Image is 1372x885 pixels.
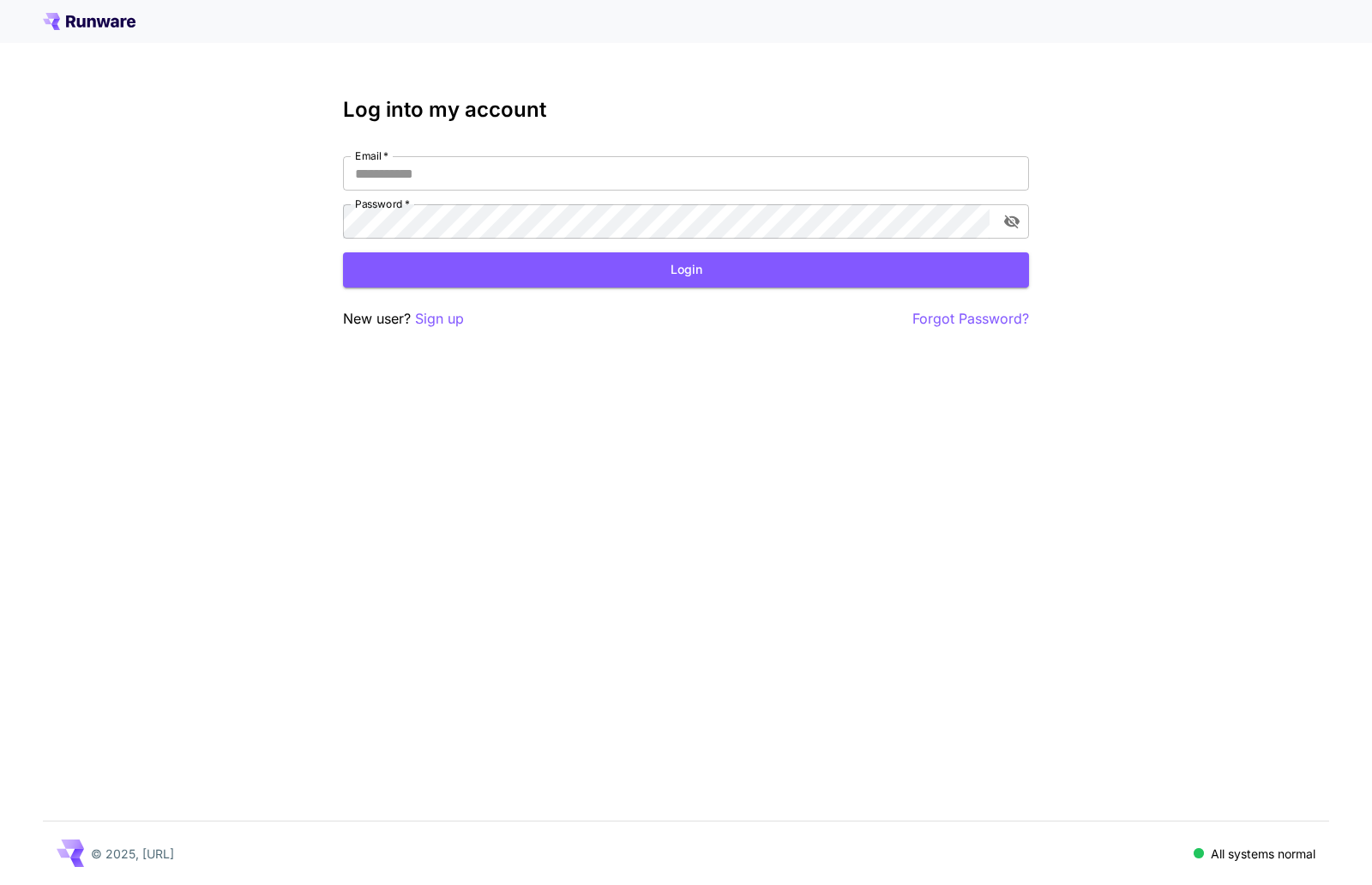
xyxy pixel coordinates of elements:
[343,98,1029,122] h3: Log into my account
[996,206,1027,237] button: toggle password visibility
[355,149,388,163] label: Email
[1211,845,1315,863] p: All systems normal
[912,308,1029,330] button: Forgot Password?
[91,845,174,863] p: © 2025, [URL]
[343,308,464,330] p: New user?
[343,252,1029,288] button: Login
[415,308,464,330] button: Sign up
[355,197,410,211] label: Password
